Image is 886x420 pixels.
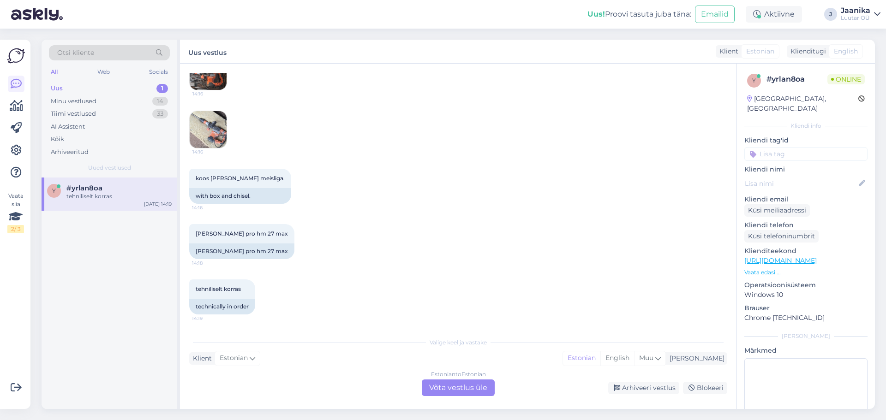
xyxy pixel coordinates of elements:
div: Minu vestlused [51,97,96,106]
div: Tiimi vestlused [51,109,96,118]
div: [DATE] 14:19 [144,201,172,207]
p: Brauser [744,303,868,313]
label: Uus vestlus [188,45,227,58]
div: Arhiveeritud [51,148,89,157]
span: #yrlan8oa [66,184,102,192]
p: Kliendi tag'id [744,136,868,145]
span: Estonian [220,353,248,363]
span: 14:18 [192,260,227,266]
span: 14:19 [192,315,227,322]
div: Klienditugi [787,47,826,56]
input: Lisa nimi [745,178,857,189]
span: Uued vestlused [88,164,131,172]
div: Vaata siia [7,192,24,233]
div: Arhiveeri vestlus [608,382,679,394]
span: tehniliselt korras [196,285,241,292]
div: [PERSON_NAME] [744,332,868,340]
div: [PERSON_NAME] pro hm 27 max [189,243,294,259]
div: tehniliselt korras [66,192,172,201]
span: 14:16 [192,148,227,155]
div: Luutar OÜ [841,14,870,22]
p: Kliendi email [744,195,868,204]
div: Küsi telefoninumbrit [744,230,819,243]
div: 14 [152,97,168,106]
p: Kliendi telefon [744,220,868,230]
img: Attachment [190,111,227,148]
div: All [49,66,60,78]
div: Aktiivne [746,6,802,23]
span: Online [827,74,865,84]
div: technically in order [189,299,255,314]
span: English [834,47,858,56]
span: 14:16 [192,204,227,211]
a: [URL][DOMAIN_NAME] [744,256,817,265]
p: Vaata edasi ... [744,268,868,277]
p: Operatsioonisüsteem [744,280,868,290]
span: Otsi kliente [57,48,94,58]
button: Emailid [695,6,735,23]
div: 2 / 3 [7,225,24,233]
span: Estonian [746,47,774,56]
div: Proovi tasuta juba täna: [587,9,691,20]
div: Valige keel ja vastake [189,338,727,347]
div: J [824,8,837,21]
div: 33 [152,109,168,118]
div: Võta vestlus üle [422,379,495,396]
div: [PERSON_NAME] [666,354,724,363]
div: Jaanika [841,7,870,14]
div: Socials [147,66,170,78]
div: Blokeeri [683,382,727,394]
span: y [52,187,56,194]
span: y [752,77,756,84]
div: Klient [716,47,738,56]
div: [GEOGRAPHIC_DATA], [GEOGRAPHIC_DATA] [747,94,858,113]
div: Uus [51,84,63,93]
div: Estonian [563,351,600,365]
p: Märkmed [744,346,868,355]
div: Web [96,66,112,78]
span: [PERSON_NAME] pro hm 27 max [196,230,288,237]
b: Uus! [587,10,605,18]
p: Windows 10 [744,290,868,300]
img: Askly Logo [7,47,25,65]
div: English [600,351,634,365]
p: Kliendi nimi [744,165,868,174]
div: Estonian to Estonian [431,370,486,379]
span: 14:16 [192,90,227,97]
div: 1 [156,84,168,93]
span: Muu [639,354,653,362]
div: Kõik [51,135,64,144]
div: Küsi meiliaadressi [744,204,810,217]
div: with box and chisel. [189,188,291,204]
input: Lisa tag [744,147,868,161]
div: # yrlan8oa [766,74,827,85]
div: AI Assistent [51,122,85,131]
span: koos [PERSON_NAME] meisliga. [196,175,285,182]
div: Klient [189,354,212,363]
div: Kliendi info [744,122,868,130]
p: Chrome [TECHNICAL_ID] [744,313,868,323]
a: JaanikaLuutar OÜ [841,7,880,22]
p: Klienditeekond [744,246,868,256]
